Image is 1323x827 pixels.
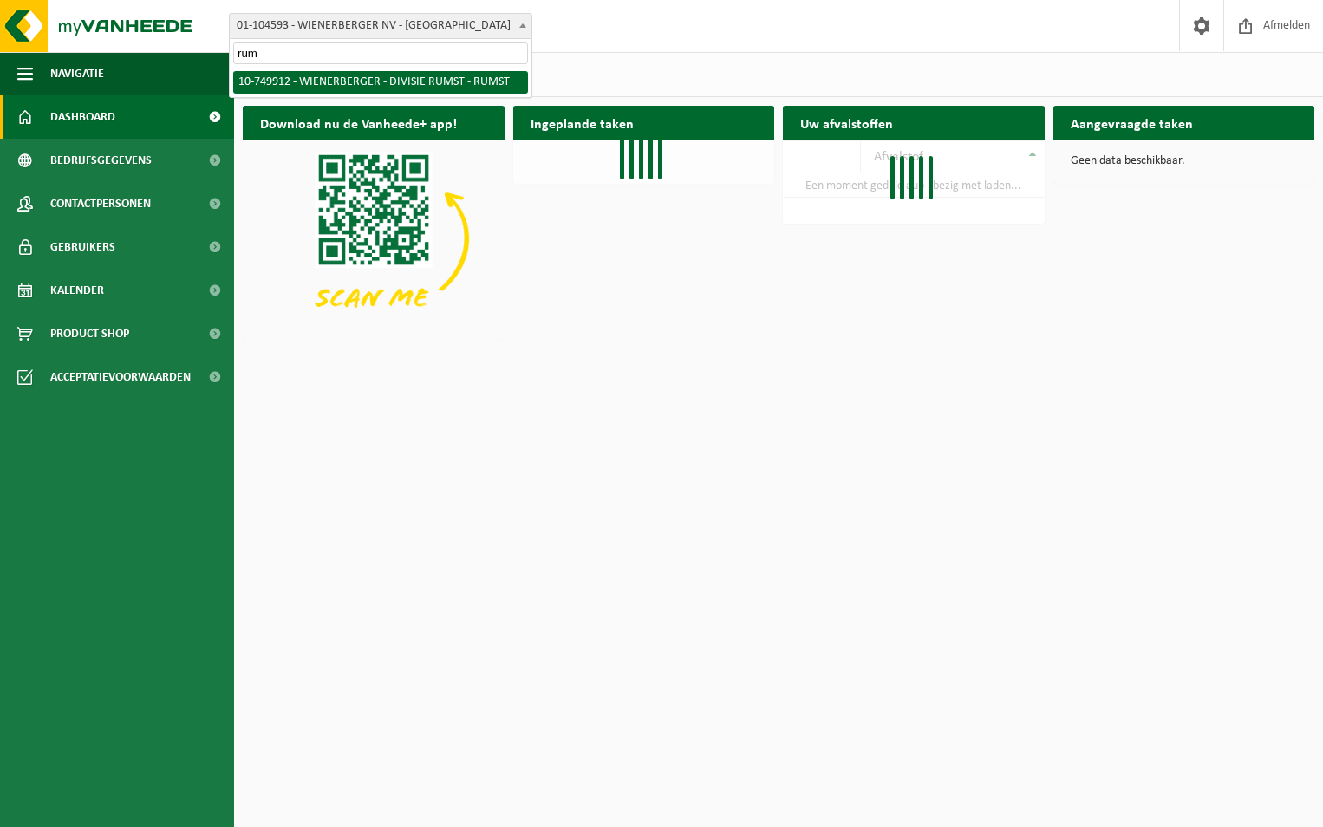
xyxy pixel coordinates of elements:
h2: Aangevraagde taken [1053,106,1210,140]
img: Download de VHEPlus App [243,140,505,336]
span: Product Shop [50,312,129,355]
span: Contactpersonen [50,182,151,225]
p: Geen data beschikbaar. [1071,155,1298,167]
span: 01-104593 - WIENERBERGER NV - KORTRIJK [230,14,531,38]
span: 01-104593 - WIENERBERGER NV - KORTRIJK [229,13,532,39]
span: Dashboard [50,95,115,139]
li: 10-749912 - WIENERBERGER - DIVISIE RUMST - RUMST [233,71,528,94]
span: Gebruikers [50,225,115,269]
h2: Uw afvalstoffen [783,106,910,140]
span: Navigatie [50,52,104,95]
span: Acceptatievoorwaarden [50,355,191,399]
span: Bedrijfsgegevens [50,139,152,182]
span: Kalender [50,269,104,312]
h2: Ingeplande taken [513,106,651,140]
h2: Download nu de Vanheede+ app! [243,106,474,140]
